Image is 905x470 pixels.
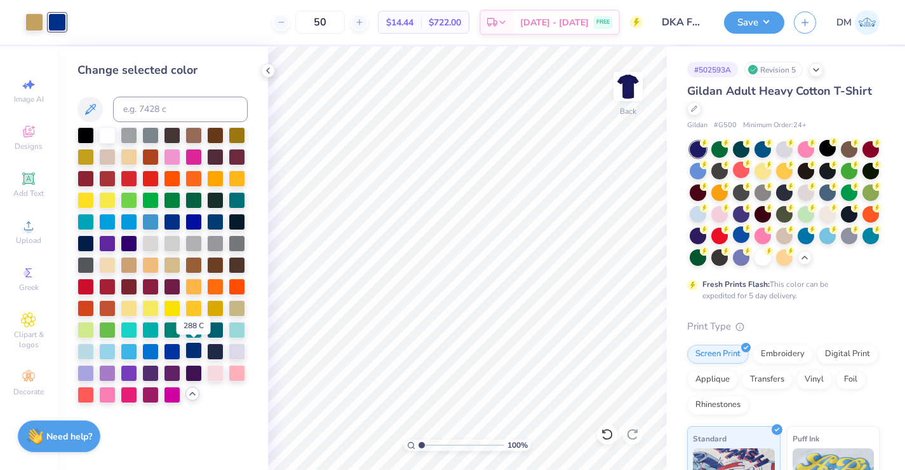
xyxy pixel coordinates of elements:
[817,345,878,364] div: Digital Print
[19,282,39,293] span: Greek
[836,15,852,30] span: DM
[520,16,589,29] span: [DATE] - [DATE]
[177,317,211,335] div: 288 C
[113,97,248,122] input: e.g. 7428 c
[13,387,44,397] span: Decorate
[836,370,866,389] div: Foil
[687,83,872,99] span: Gildan Adult Heavy Cotton T-Shirt
[687,120,707,131] span: Gildan
[429,16,461,29] span: $722.00
[744,62,803,78] div: Revision 5
[855,10,880,35] img: Diana Malta
[793,432,819,445] span: Puff Ink
[724,11,784,34] button: Save
[693,432,727,445] span: Standard
[687,345,749,364] div: Screen Print
[16,235,41,245] span: Upload
[743,120,807,131] span: Minimum Order: 24 +
[742,370,793,389] div: Transfers
[46,431,92,443] strong: Need help?
[687,62,738,78] div: # 502593A
[796,370,832,389] div: Vinyl
[687,396,749,415] div: Rhinestones
[652,10,714,35] input: Untitled Design
[386,16,413,29] span: $14.44
[13,188,44,198] span: Add Text
[507,439,528,451] span: 100 %
[6,329,51,350] span: Clipart & logos
[295,11,345,34] input: – –
[687,370,738,389] div: Applique
[702,279,770,289] strong: Fresh Prints Flash:
[77,62,248,79] div: Change selected color
[836,10,880,35] a: DM
[620,106,636,117] div: Back
[15,141,43,151] span: Designs
[714,120,737,131] span: # G500
[596,18,610,27] span: FREE
[14,94,44,104] span: Image AI
[753,345,813,364] div: Embroidery
[687,319,880,334] div: Print Type
[615,74,641,99] img: Back
[702,279,859,301] div: This color can be expedited for 5 day delivery.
